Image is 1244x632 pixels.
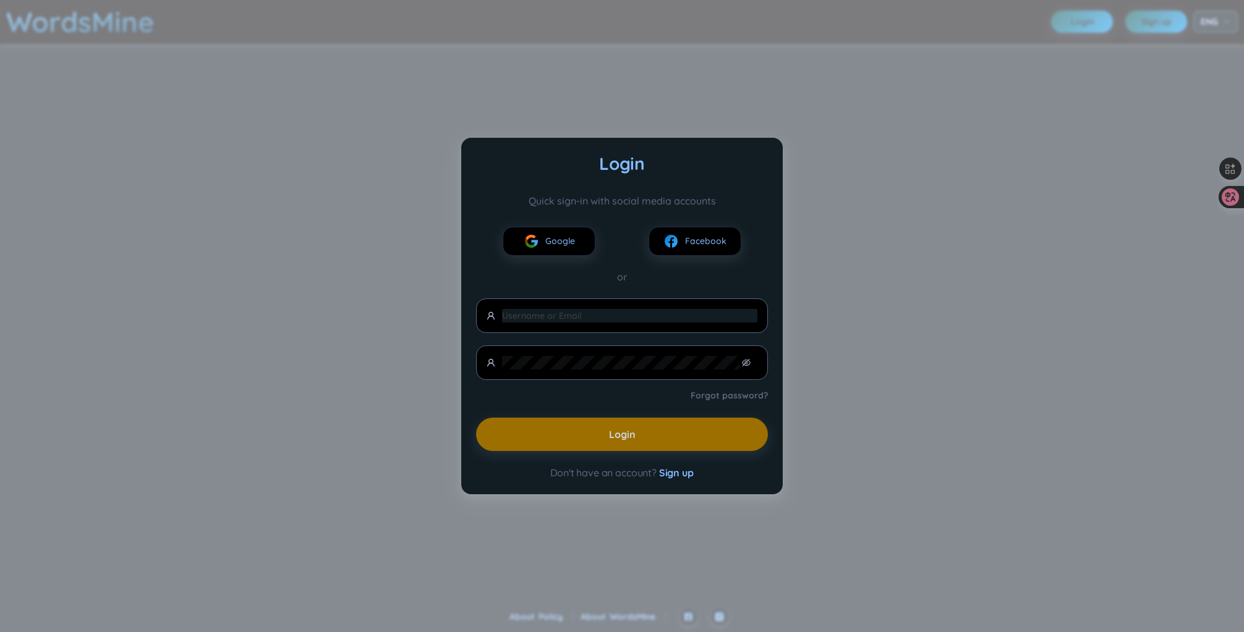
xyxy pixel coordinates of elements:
img: google [524,234,539,249]
button: facebookFacebook [649,227,741,256]
span: eye-invisible [742,358,751,367]
div: Login [476,153,768,175]
span: user [487,311,495,320]
div: or [476,269,768,285]
span: Facebook [685,234,726,248]
div: Don't have an account? [476,466,768,479]
button: googleGoogle [503,227,595,256]
div: Quick sign-in with social media accounts [476,195,768,207]
span: user [487,358,495,367]
button: Login [476,418,768,451]
input: Username or Email [502,309,757,322]
span: Google [545,234,575,248]
span: Sign up [659,466,694,479]
img: facebook [663,234,679,249]
span: Login [609,428,636,441]
a: Forgot password? [691,389,768,402]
